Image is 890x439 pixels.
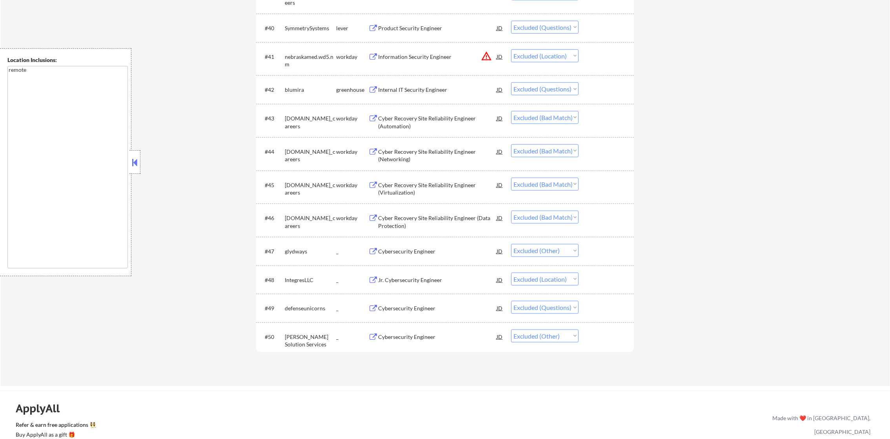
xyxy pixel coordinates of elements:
div: Cyber Recovery Site Reliability Engineer (Networking) [378,148,497,163]
div: #42 [265,86,278,94]
div: workday [336,53,368,61]
div: Cybersecurity Engineer [378,248,497,255]
a: Refer & earn free applications 👯‍♀️ [16,422,608,430]
div: #49 [265,304,278,312]
div: Cybersecurity Engineer [378,304,497,312]
div: lever [336,24,368,32]
div: _ [336,248,368,255]
div: [DOMAIN_NAME]_careers [285,148,336,163]
div: ApplyAll [16,402,69,415]
div: Made with ❤️ in [GEOGRAPHIC_DATA], [GEOGRAPHIC_DATA] [769,411,870,439]
div: Information Security Engineer [378,53,497,61]
div: Internal IT Security Engineer [378,86,497,94]
div: [PERSON_NAME] Solution Services [285,333,336,348]
div: JD [496,301,504,315]
div: #47 [265,248,278,255]
div: glydways [285,248,336,255]
div: [DOMAIN_NAME]_careers [285,214,336,230]
div: JD [496,330,504,344]
div: #46 [265,214,278,222]
div: #45 [265,181,278,189]
div: Buy ApplyAll as a gift 🎁 [16,432,94,437]
div: #40 [265,24,278,32]
div: _ [336,276,368,284]
div: JD [496,49,504,64]
div: Cyber Recovery Site Reliability Engineer (Data Protection) [378,214,497,230]
div: JD [496,82,504,97]
div: _ [336,304,368,312]
div: Product Security Engineer [378,24,497,32]
div: #50 [265,333,278,341]
div: JD [496,178,504,192]
div: workday [336,148,368,156]
div: [DOMAIN_NAME]_careers [285,181,336,197]
div: greenhouse [336,86,368,94]
div: defenseunicorns [285,304,336,312]
div: JD [496,111,504,125]
div: workday [336,214,368,222]
div: SymmetrySystems [285,24,336,32]
div: blumira [285,86,336,94]
div: Jr. Cybersecurity Engineer [378,276,497,284]
div: Cyber Recovery Site Reliability Engineer (Virtualization) [378,181,497,197]
div: #48 [265,276,278,284]
button: warning_amber [481,51,492,62]
div: #41 [265,53,278,61]
div: Cyber Recovery Site Reliability Engineer (Automation) [378,115,497,130]
div: JD [496,144,504,158]
div: workday [336,115,368,122]
div: JD [496,211,504,225]
div: #43 [265,115,278,122]
div: IntegresLLC [285,276,336,284]
div: workday [336,181,368,189]
div: JD [496,244,504,258]
div: Location Inclusions: [7,56,128,64]
div: JD [496,21,504,35]
div: #44 [265,148,278,156]
div: nebraskamed.wd5.nm [285,53,336,68]
div: _ [336,333,368,341]
div: [DOMAIN_NAME]_careers [285,115,336,130]
div: JD [496,273,504,287]
div: Cybersecurity Engineer [378,333,497,341]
